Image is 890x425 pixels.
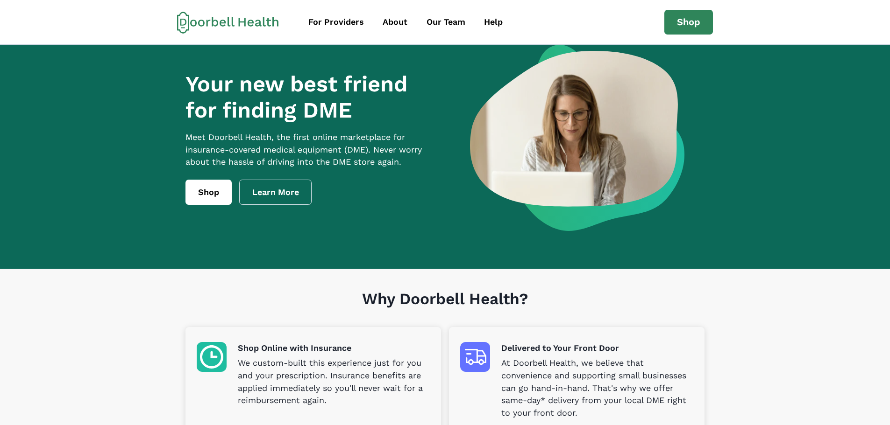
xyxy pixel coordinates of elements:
p: Meet Doorbell Health, the first online marketplace for insurance-covered medical equipment (DME).... [185,131,440,169]
div: Help [484,16,503,28]
a: Shop [185,180,232,205]
p: Shop Online with Insurance [238,342,430,355]
a: Our Team [418,12,474,33]
p: We custom-built this experience just for you and your prescription. Insurance benefits are applie... [238,357,430,407]
img: a woman looking at a computer [470,45,684,231]
a: About [374,12,416,33]
a: Learn More [239,180,312,205]
img: Shop Online with Insurance icon [197,342,227,372]
h1: Your new best friend for finding DME [185,71,440,124]
p: Delivered to Your Front Door [501,342,693,355]
img: Delivered to Your Front Door icon [460,342,490,372]
div: About [383,16,407,28]
h1: Why Doorbell Health? [185,290,705,327]
div: Our Team [427,16,465,28]
div: For Providers [308,16,364,28]
a: Help [476,12,511,33]
p: At Doorbell Health, we believe that convenience and supporting small businesses can go hand-in-ha... [501,357,693,419]
a: Shop [664,10,713,35]
a: For Providers [300,12,372,33]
